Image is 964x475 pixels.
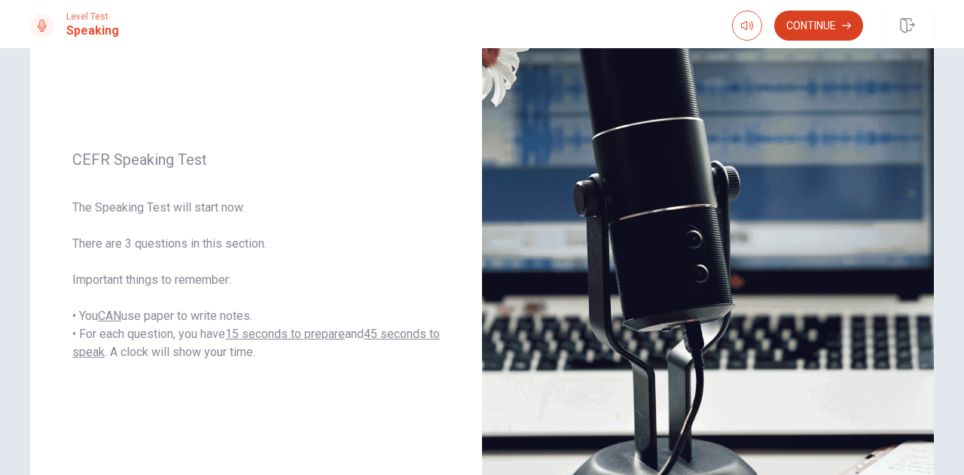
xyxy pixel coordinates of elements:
[225,327,345,341] u: 15 seconds to prepare
[66,22,119,40] h1: Speaking
[72,151,440,169] span: CEFR Speaking Test
[98,309,121,323] u: CAN
[72,199,440,361] span: The Speaking Test will start now. There are 3 questions in this section. Important things to reme...
[66,11,119,22] span: Level Test
[774,11,863,41] button: Continue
